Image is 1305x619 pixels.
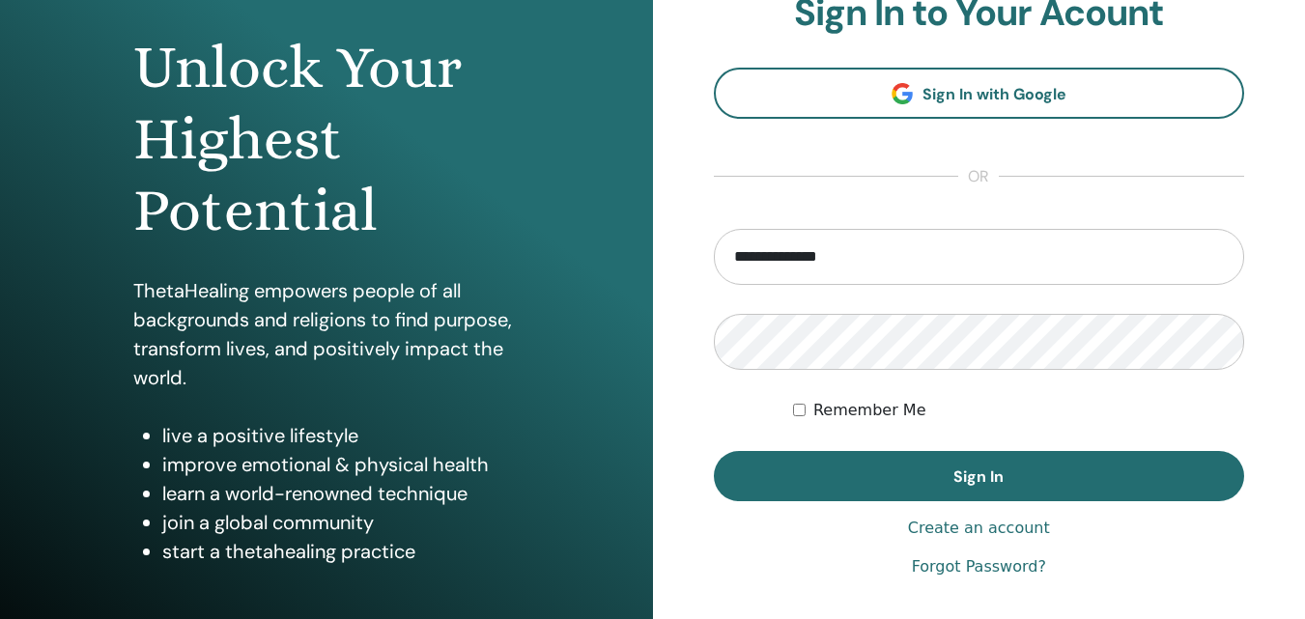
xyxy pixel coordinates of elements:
[813,399,926,422] label: Remember Me
[912,555,1046,578] a: Forgot Password?
[162,450,520,479] li: improve emotional & physical health
[958,165,999,188] span: or
[162,421,520,450] li: live a positive lifestyle
[908,517,1050,540] a: Create an account
[162,537,520,566] li: start a thetahealing practice
[953,466,1004,487] span: Sign In
[133,276,520,392] p: ThetaHealing empowers people of all backgrounds and religions to find purpose, transform lives, a...
[922,84,1066,104] span: Sign In with Google
[714,451,1245,501] button: Sign In
[793,399,1244,422] div: Keep me authenticated indefinitely or until I manually logout
[162,508,520,537] li: join a global community
[162,479,520,508] li: learn a world-renowned technique
[133,32,520,247] h1: Unlock Your Highest Potential
[714,68,1245,119] a: Sign In with Google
